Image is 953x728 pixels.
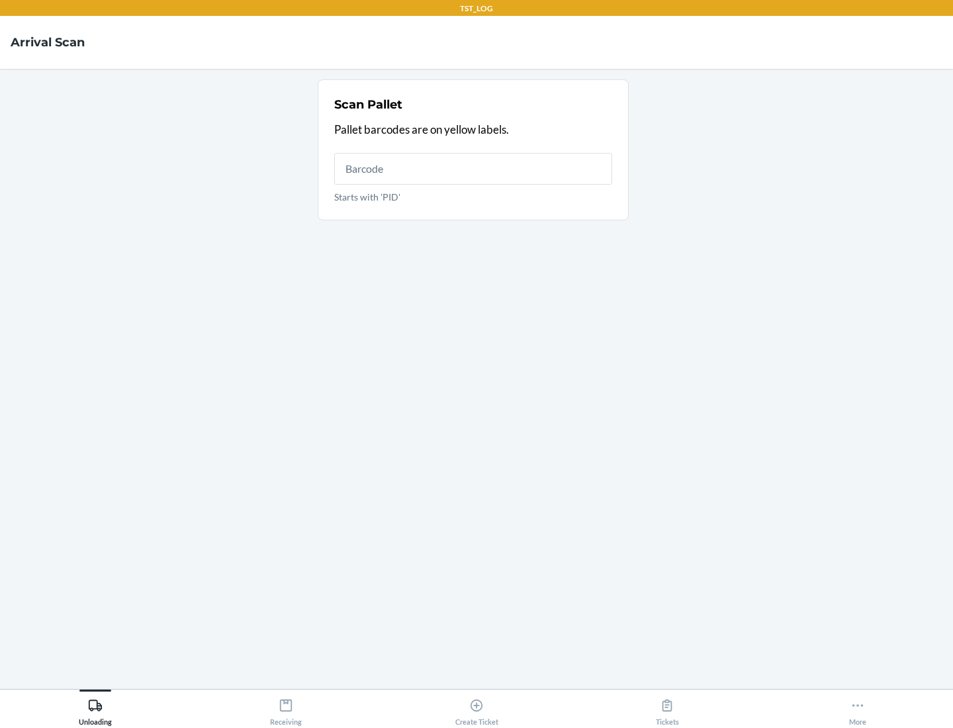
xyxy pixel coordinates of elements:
[11,34,85,51] h4: Arrival Scan
[381,690,572,726] button: Create Ticket
[656,693,679,726] div: Tickets
[455,693,498,726] div: Create Ticket
[334,190,612,204] p: Starts with 'PID'
[191,690,381,726] button: Receiving
[572,690,762,726] button: Tickets
[334,121,612,138] p: Pallet barcodes are on yellow labels.
[334,96,402,113] h2: Scan Pallet
[79,693,112,726] div: Unloading
[849,693,866,726] div: More
[762,690,953,726] button: More
[460,3,493,15] p: TST_LOG
[334,153,612,185] input: Starts with 'PID'
[270,693,302,726] div: Receiving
